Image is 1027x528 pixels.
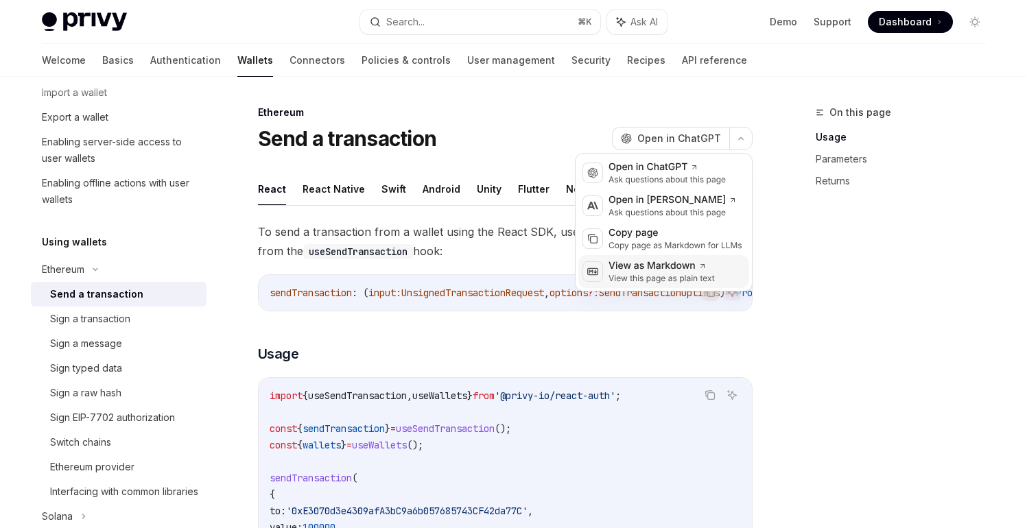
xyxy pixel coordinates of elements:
a: Connectors [290,44,345,77]
button: Unity [477,173,501,205]
span: { [297,439,303,451]
span: SendTransactionOptions [599,287,720,299]
span: { [303,389,308,402]
a: Recipes [627,44,665,77]
span: On this page [829,104,891,121]
span: , [407,389,412,402]
span: } [385,422,390,435]
a: Dashboard [868,11,953,33]
span: const [270,422,297,435]
span: , [528,505,533,517]
span: ; [615,389,621,402]
div: Sign a transaction [50,311,130,327]
div: Send a transaction [50,286,143,302]
a: Send a transaction [31,282,206,307]
a: Basics [102,44,134,77]
button: Copy the contents from the code block [701,386,719,404]
div: Sign a message [50,335,122,352]
div: Copy page as Markdown for LLMs [609,240,742,251]
div: Search... [386,14,425,30]
a: Sign a message [31,331,206,356]
div: View this page as plain text [609,273,715,284]
div: Ethereum [42,261,84,278]
span: Open in ChatGPT [637,132,721,145]
span: const [270,439,297,451]
span: import [270,389,303,402]
span: sendTransaction [270,472,352,484]
div: Ethereum [258,106,753,119]
a: Demo [770,15,797,29]
div: Sign a raw hash [50,385,121,401]
span: useSendTransaction [308,389,407,402]
span: '0xE3070d3e4309afA3bC9a6b057685743CF42da77C' [286,505,528,517]
div: Ask questions about this page [609,174,726,185]
a: Security [571,44,611,77]
span: } [467,389,473,402]
a: Parameters [816,148,997,170]
span: sendTransaction [270,287,352,299]
div: Open in [PERSON_NAME] [609,193,737,207]
button: Android [423,173,460,205]
a: Wallets [237,44,273,77]
a: Sign a transaction [31,307,206,331]
div: Copy page [609,226,742,240]
div: Enabling offline actions with user wallets [42,175,198,208]
button: Ask AI [723,386,741,404]
button: React [258,173,286,205]
div: Ask questions about this page [609,207,737,218]
a: Export a wallet [31,105,206,130]
a: Sign typed data [31,356,206,381]
a: User management [467,44,555,77]
span: useWallets [352,439,407,451]
span: useSendTransaction [396,422,495,435]
span: : ( [352,287,368,299]
a: Policies & controls [362,44,451,77]
button: Open in ChatGPT [612,127,729,150]
a: Welcome [42,44,86,77]
button: Ask AI [607,10,668,34]
button: Toggle dark mode [964,11,986,33]
span: sendTransaction [303,422,385,435]
a: Ethereum provider [31,455,206,479]
span: (); [495,422,511,435]
div: Interfacing with common libraries [50,483,198,500]
a: Sign EIP-7702 authorization [31,405,206,430]
button: Search...⌘K [360,10,600,34]
a: API reference [682,44,747,77]
span: = [346,439,352,451]
a: Enabling offline actions with user wallets [31,171,206,212]
span: Dashboard [879,15,932,29]
span: { [270,488,275,501]
span: ( [352,472,357,484]
button: Flutter [518,173,550,205]
span: ) [720,287,725,299]
span: (); [407,439,423,451]
span: Usage [258,344,299,363]
div: Switch chains [50,434,111,451]
div: Sign EIP-7702 authorization [50,409,175,426]
a: Returns [816,170,997,192]
span: useWallets [412,389,467,402]
span: ?: [588,287,599,299]
div: Export a wallet [42,109,108,125]
a: Switch chains [31,430,206,455]
div: Open in ChatGPT [609,160,726,174]
div: Ethereum provider [50,459,134,475]
span: wallets [303,439,341,451]
span: UnsignedTransactionRequest [401,287,544,299]
code: useSendTransaction [303,244,413,259]
h5: Using wallets [42,234,107,250]
button: Swift [381,173,406,205]
span: } [341,439,346,451]
span: Ask AI [630,15,658,29]
div: Enabling server-side access to user wallets [42,134,198,167]
h1: Send a transaction [258,126,437,151]
button: Copy the contents from the code block [701,283,719,301]
button: Ask AI [723,283,741,301]
button: NodeJS [566,173,605,205]
a: Support [814,15,851,29]
a: Authentication [150,44,221,77]
a: Enabling server-side access to user wallets [31,130,206,171]
span: to: [270,505,286,517]
span: '@privy-io/react-auth' [495,389,615,402]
